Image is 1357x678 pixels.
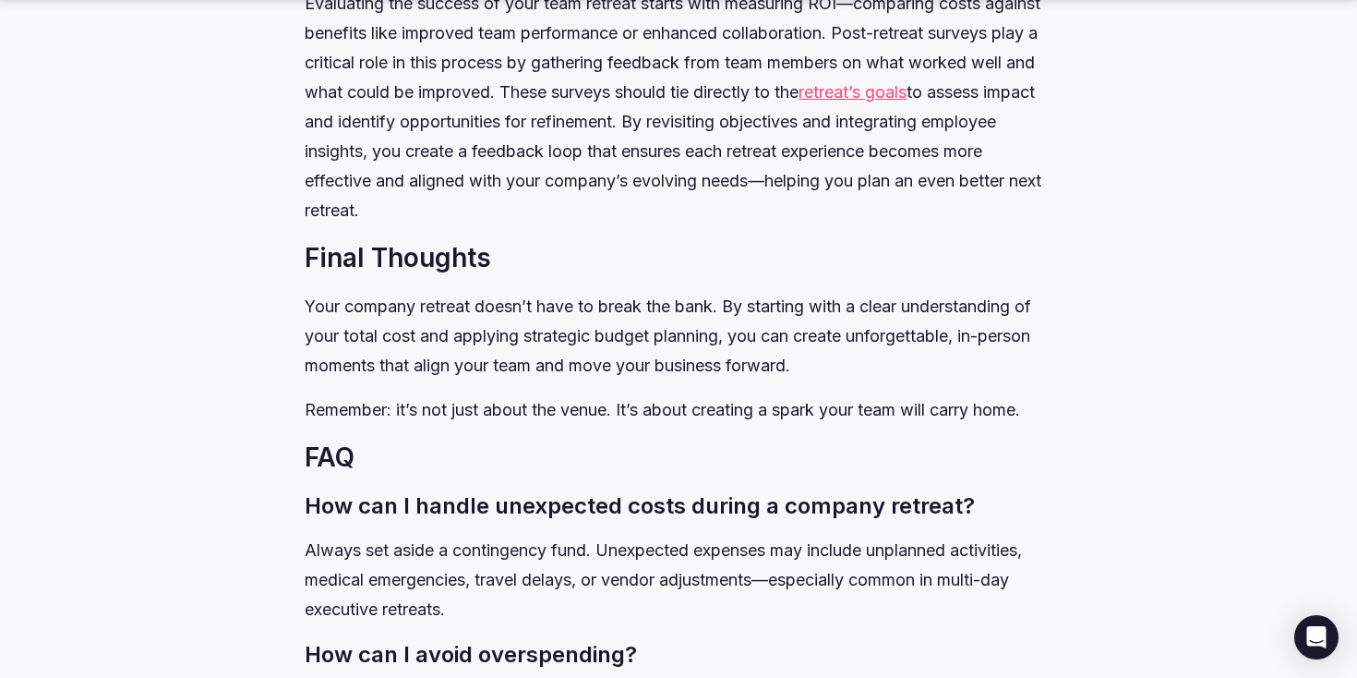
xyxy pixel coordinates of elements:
h3: How can I avoid overspending? [305,639,1051,671]
h2: FAQ [305,440,1051,476]
p: Always set aside a contingency fund. Unexpected expenses may include unplanned activities, medica... [305,536,1051,624]
p: Your company retreat doesn’t have to break the bank. By starting with a clear understanding of yo... [305,292,1051,381]
div: Open Intercom Messenger [1294,615,1339,660]
p: Remember: it’s not just about the venue. It’s about creating a spark your team will carry home. [305,395,1051,425]
a: retreat’s goals [799,82,907,102]
h3: How can I handle unexpected costs during a company retreat? [305,490,1051,522]
h2: Final Thoughts [305,240,1051,276]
